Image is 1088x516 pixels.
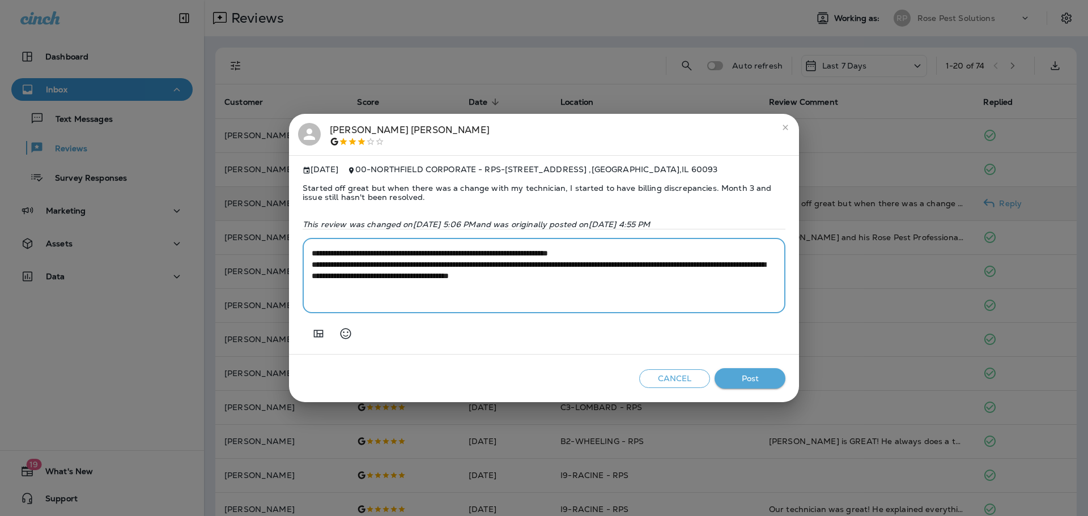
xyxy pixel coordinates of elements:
[330,123,490,147] div: [PERSON_NAME] [PERSON_NAME]
[715,368,785,389] button: Post
[355,164,717,174] span: 00-NORTHFIELD CORPORATE - RPS - [STREET_ADDRESS] , [GEOGRAPHIC_DATA] , IL 60093
[639,369,710,388] button: Cancel
[334,322,357,345] button: Select an emoji
[303,174,785,211] span: Started off great but when there was a change with my technician, I started to have billing discr...
[303,165,338,174] span: [DATE]
[476,219,651,229] span: and was originally posted on [DATE] 4:55 PM
[776,118,794,137] button: close
[307,322,330,345] button: Add in a premade template
[303,220,785,229] p: This review was changed on [DATE] 5:06 PM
